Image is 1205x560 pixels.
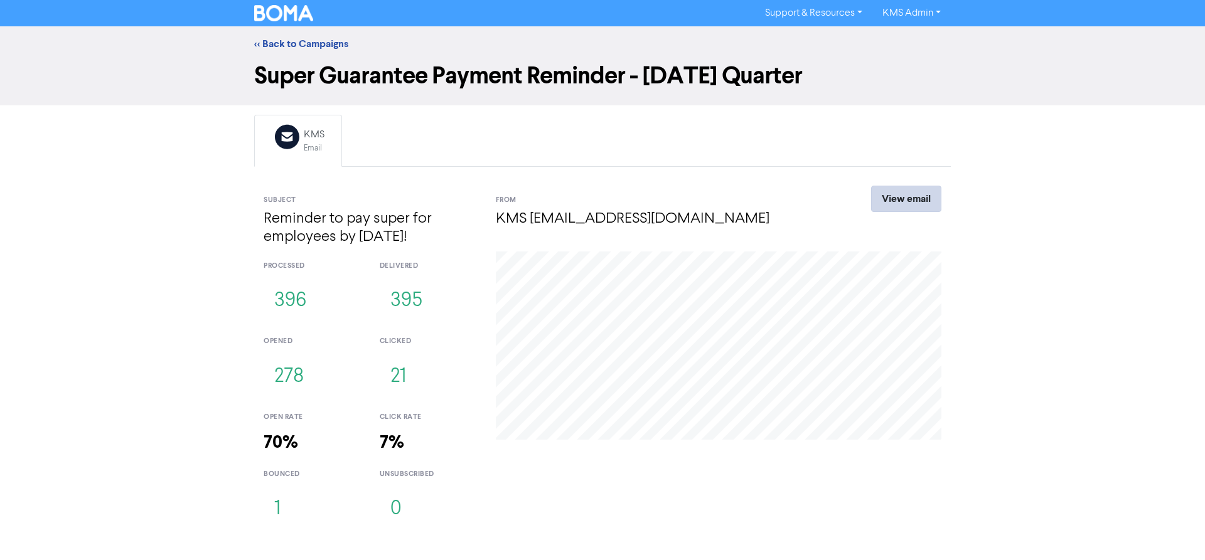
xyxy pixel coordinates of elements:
a: << Back to Campaigns [254,38,348,50]
a: Support & Resources [755,3,872,23]
div: clicked [380,336,477,347]
div: bounced [264,469,361,480]
a: View email [871,186,941,212]
h4: Reminder to pay super for employees by [DATE]! [264,210,477,246]
img: BOMA Logo [254,5,313,21]
div: open rate [264,412,361,423]
button: 278 [264,356,314,398]
div: delivered [380,261,477,272]
div: unsubscribed [380,469,477,480]
button: 1 [264,489,291,530]
a: KMS Admin [872,3,951,23]
div: click rate [380,412,477,423]
strong: 70% [264,431,298,453]
button: 21 [380,356,417,398]
h1: Super Guarantee Payment Reminder - [DATE] Quarter [254,61,951,90]
div: processed [264,261,361,272]
h4: KMS [EMAIL_ADDRESS][DOMAIN_NAME] [496,210,825,228]
div: opened [264,336,361,347]
div: KMS [304,127,324,142]
div: Email [304,142,324,154]
button: 395 [380,280,433,322]
button: 396 [264,280,317,322]
button: 0 [380,489,412,530]
iframe: Chat Widget [1142,500,1205,560]
strong: 7% [380,431,404,453]
div: From [496,195,825,206]
div: Subject [264,195,477,206]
